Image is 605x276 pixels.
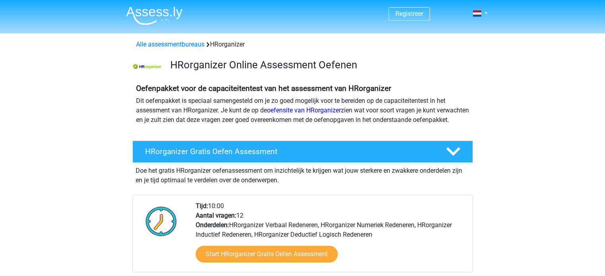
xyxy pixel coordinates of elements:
[133,40,473,49] div: HRorganizer
[136,41,204,48] a: Alle assessmentbureaus
[196,212,236,219] b: Aantal vragen:
[190,201,472,272] div: 10:00 12 HRorganizer Verbaal Redeneren, HRorganizer Numeriek Redeneren, HRorganizer Inductief Red...
[136,84,391,93] b: Oefenpakket voor de capaciteitentest van het assessment van HRorganizer
[136,96,469,125] p: Dit oefenpakket is speciaal samengesteld om je zo goed mogelijk voor te bereiden op de capaciteit...
[196,221,229,229] b: Onderdelen:
[196,202,208,210] b: Tijd:
[145,147,433,156] h4: HRorganizer Gratis Oefen Assessment
[132,163,473,185] div: Doe het gratis HRorganizer oefenassessment om inzichtelijk te krijgen wat jouw sterkere en zwakke...
[129,141,476,163] a: HRorganizer Gratis Oefen Assessment
[196,246,338,262] a: Start HRorganizer Gratis Oefen Assessment
[133,64,161,69] img: HRorganizer Logo
[395,10,423,17] a: Registreer
[141,201,181,241] img: Klok
[267,106,341,114] a: oefensite van HRorganizer
[126,6,183,25] img: Assessly
[170,59,467,71] h3: HRorganizer Online Assessment Oefenen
